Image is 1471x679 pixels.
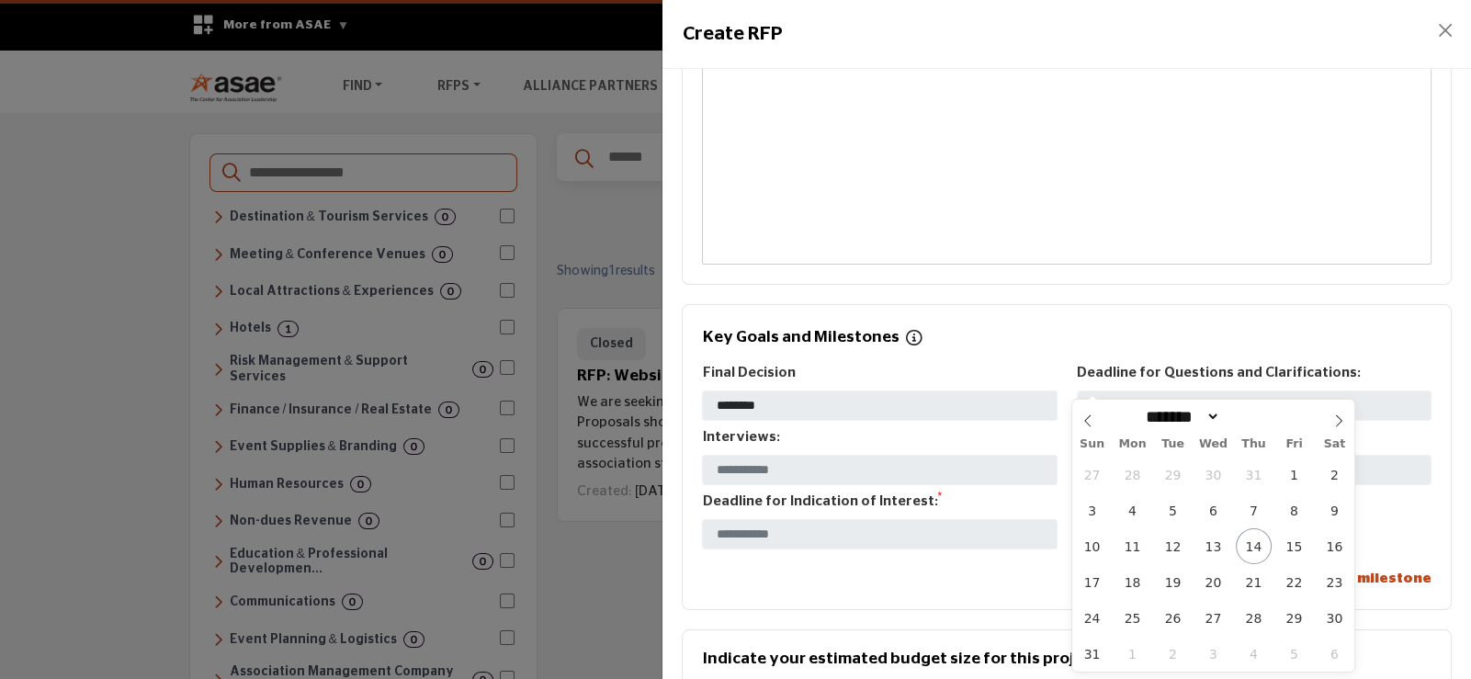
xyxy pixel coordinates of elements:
span: August 2, 2025 [1317,457,1352,492]
span: August 24, 2025 [1074,600,1110,636]
span: August 12, 2025 [1155,528,1191,564]
span: August 27, 2025 [1195,600,1231,636]
span: Fri [1273,438,1314,450]
span: July 31, 2025 [1236,457,1272,492]
span: Thu [1233,438,1273,450]
label: Interviews: [702,427,779,448]
span: August 30, 2025 [1317,600,1352,636]
span: August 9, 2025 [1317,492,1352,528]
span: August 6, 2025 [1195,492,1231,528]
span: September 4, 2025 [1236,636,1272,672]
input: Year [1220,407,1286,426]
span: July 28, 2025 [1115,457,1150,492]
span: July 29, 2025 [1155,457,1191,492]
span: August 20, 2025 [1195,564,1231,600]
span: Wed [1193,438,1233,450]
span: August 16, 2025 [1317,528,1352,564]
span: July 27, 2025 [1074,457,1110,492]
span: August 3, 2025 [1074,492,1110,528]
span: August 13, 2025 [1195,528,1231,564]
span: August 10, 2025 [1074,528,1110,564]
span: August 8, 2025 [1276,492,1312,528]
span: Sun [1072,438,1113,450]
select: Month [1140,407,1221,426]
span: July 30, 2025 [1195,457,1231,492]
span: August 14, 2025 [1236,528,1272,564]
span: August 29, 2025 [1276,600,1312,636]
label: Deadline for Indication of Interest: [702,492,942,513]
span: September 5, 2025 [1276,636,1312,672]
span: September 6, 2025 [1317,636,1352,672]
span: August 11, 2025 [1115,528,1150,564]
label: Deadline for Questions and Clarifications: [1077,363,1361,384]
div: Editor editing area: main [702,35,1431,265]
span: September 1, 2025 [1115,636,1150,672]
h5: Key Goals and Milestones [702,328,899,347]
span: August 1, 2025 [1276,457,1312,492]
span: Mon [1112,438,1152,450]
span: September 2, 2025 [1155,636,1191,672]
span: August 23, 2025 [1317,564,1352,600]
span: August 22, 2025 [1276,564,1312,600]
span: August 5, 2025 [1155,492,1191,528]
span: August 21, 2025 [1236,564,1272,600]
span: August 18, 2025 [1115,564,1150,600]
span: August 19, 2025 [1155,564,1191,600]
span: September 3, 2025 [1195,636,1231,672]
span: August 28, 2025 [1236,600,1272,636]
span: August 25, 2025 [1115,600,1150,636]
span: August 17, 2025 [1074,564,1110,600]
span: Tue [1152,438,1193,450]
span: August 7, 2025 [1236,492,1272,528]
span: August 26, 2025 [1155,600,1191,636]
button: Close [1432,17,1458,43]
span: Sat [1314,438,1354,450]
span: August 4, 2025 [1115,492,1150,528]
span: August 15, 2025 [1276,528,1312,564]
h4: Create RFP [682,19,782,49]
h5: Indicate your estimated budget size for this project [702,650,1098,669]
label: Final Decision [702,363,795,384]
span: August 31, 2025 [1074,636,1110,672]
